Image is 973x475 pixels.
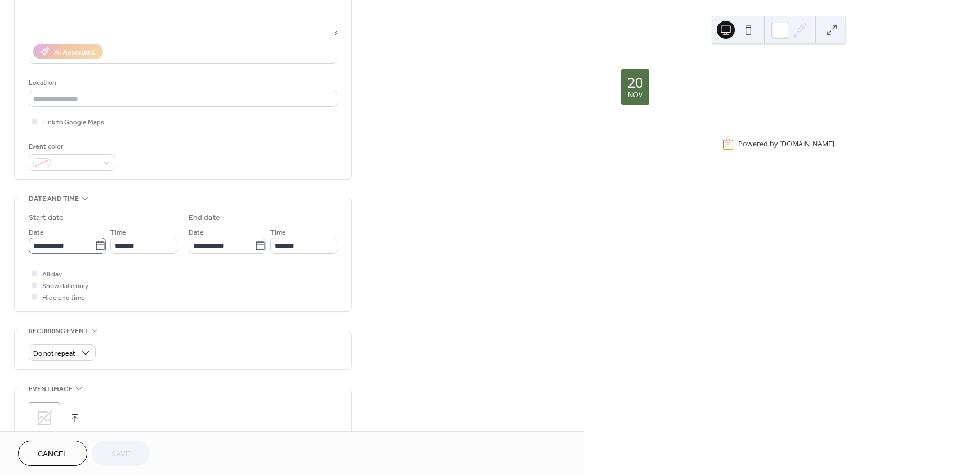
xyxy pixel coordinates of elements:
span: Recurring event [29,325,88,337]
div: Event color [29,141,113,153]
span: Date and time [29,193,79,205]
span: Cancel [38,449,68,460]
span: Date [189,227,204,239]
span: Time [270,227,286,239]
div: ; [29,402,60,434]
span: Hide end time [42,292,85,304]
span: Show date only [42,280,88,292]
div: Start date [29,212,64,224]
span: All day [42,268,62,280]
div: Nov [628,92,642,99]
div: Board Meeting [660,67,936,80]
div: End date [189,212,220,224]
span: Date [29,227,44,239]
span: Do not repeat [33,347,75,360]
span: Link to Google Maps [42,116,104,128]
button: Cancel [18,441,87,466]
span: Event image [29,383,73,395]
div: Powered by [738,140,834,149]
a: [DOMAIN_NAME] [779,140,834,149]
span: Time [110,227,126,239]
div: Location [29,77,335,89]
div: ​ [660,86,670,100]
div: 20 [627,75,643,89]
span: 2:00pm [674,100,702,113]
span: [DATE] [674,86,699,100]
div: ​ [660,100,670,113]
